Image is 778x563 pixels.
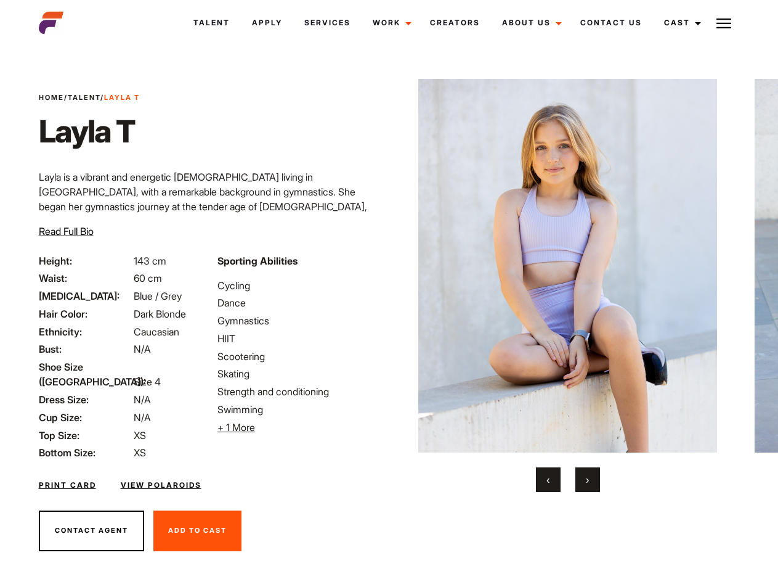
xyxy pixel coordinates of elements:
[39,224,94,239] button: Read Full Bio
[39,511,144,551] button: Contact Agent
[39,342,131,356] span: Bust:
[134,446,146,459] span: XS
[39,289,131,303] span: [MEDICAL_DATA]:
[134,411,151,424] span: N/A
[491,6,569,39] a: About Us
[168,526,227,535] span: Add To Cast
[39,360,131,389] span: Shoe Size ([GEOGRAPHIC_DATA]):
[217,349,381,364] li: Scootering
[134,272,162,284] span: 60 cm
[39,10,63,35] img: cropped-aefm-brand-fav-22-square.png
[182,6,241,39] a: Talent
[39,271,131,286] span: Waist:
[134,393,151,406] span: N/A
[134,290,182,302] span: Blue / Grey
[39,445,131,460] span: Bottom Size:
[586,474,589,486] span: Next
[217,331,381,346] li: HIIT
[39,113,140,150] h1: Layla T
[134,255,166,267] span: 143 cm
[134,343,151,355] span: N/A
[39,392,131,407] span: Dress Size:
[217,402,381,417] li: Swimming
[134,326,179,338] span: Caucasian
[217,366,381,381] li: Skating
[418,79,717,453] img: adada
[419,6,491,39] a: Creators
[569,6,653,39] a: Contact Us
[39,92,140,103] span: / /
[134,308,186,320] span: Dark Blonde
[217,295,381,310] li: Dance
[153,511,241,551] button: Add To Cast
[68,93,100,102] a: Talent
[39,93,64,102] a: Home
[39,253,131,268] span: Height:
[217,313,381,328] li: Gymnastics
[293,6,362,39] a: Services
[217,384,381,399] li: Strength and conditioning
[546,474,549,486] span: Previous
[39,170,382,303] p: Layla is a vibrant and energetic [DEMOGRAPHIC_DATA] living in [GEOGRAPHIC_DATA], with a remarkabl...
[121,480,201,491] a: View Polaroids
[362,6,419,39] a: Work
[217,278,381,293] li: Cycling
[716,16,731,31] img: Burger icon
[217,255,298,267] strong: Sporting Abilities
[39,306,131,321] span: Hair Color:
[39,428,131,443] span: Top Size:
[653,6,708,39] a: Cast
[39,410,131,425] span: Cup Size:
[39,324,131,339] span: Ethnicity:
[134,376,161,388] span: Size 4
[39,225,94,237] span: Read Full Bio
[39,480,96,491] a: Print Card
[217,421,255,434] span: + 1 More
[241,6,293,39] a: Apply
[104,93,140,102] strong: Layla T
[134,429,146,442] span: XS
